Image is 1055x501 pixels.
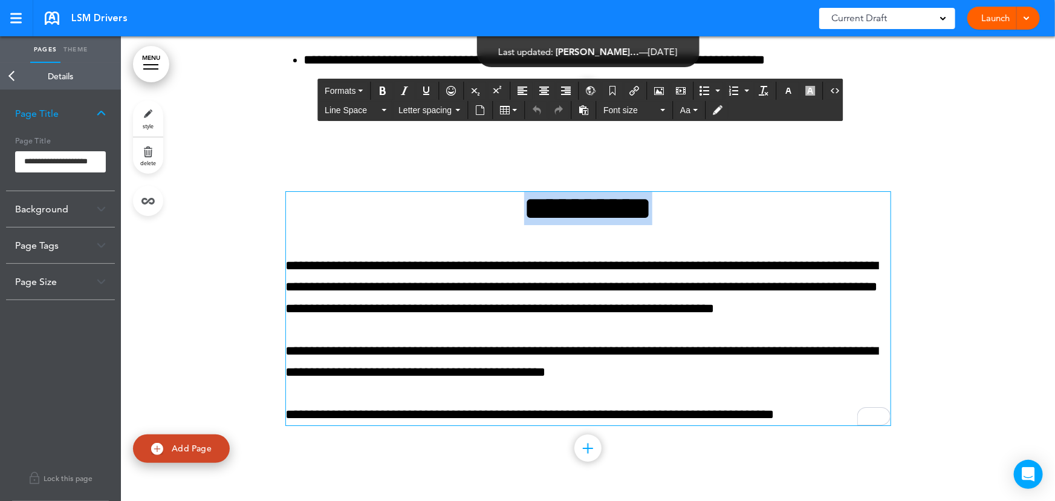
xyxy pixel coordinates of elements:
div: Toggle Tracking Changes [707,101,728,119]
div: Redo [548,101,569,119]
div: Align left [512,82,533,100]
div: Open Intercom Messenger [1014,460,1043,489]
span: LSM Drivers [71,11,128,25]
img: arrow-down@2x.png [97,206,106,212]
div: Page Tags [6,228,115,263]
div: Insert/edit media [670,82,691,100]
img: lock.svg [28,470,41,486]
div: Bullet list [695,82,723,100]
span: [PERSON_NAME]… [556,46,640,57]
a: Add Page [133,434,230,463]
img: arrow-down@2x.png [97,278,106,285]
span: Line Space [325,104,379,116]
div: Align center [534,82,554,100]
span: Add Page [172,443,212,454]
div: Subscript [466,82,486,100]
div: Page Size [6,264,115,300]
div: Source code [825,82,845,100]
a: MENU [133,46,169,82]
div: Anchor [602,82,623,100]
span: style [143,122,154,129]
div: Insert/edit airmason link [624,82,644,100]
div: Underline [416,82,437,100]
div: Paste as text [573,101,594,119]
a: style [133,100,163,137]
div: Background [6,191,115,227]
a: Pages [30,36,60,63]
span: [DATE] [649,46,678,57]
div: Table [495,101,522,119]
span: Formats [325,86,355,96]
h5: Page Title [15,131,106,148]
a: delete [133,137,163,174]
div: Align right [556,82,576,100]
div: Page Title [6,96,115,131]
div: Italic [394,82,415,100]
div: Bold [372,82,393,100]
img: arrow-down@2x.png [97,242,106,249]
div: Insert document [470,101,490,119]
div: Numbered list [724,82,752,100]
span: Aa [680,105,690,115]
input: Page Title [15,151,106,172]
div: — [499,47,678,56]
span: Last updated: [499,46,554,57]
a: Launch [976,7,1014,30]
div: Superscript [487,82,508,100]
span: Current Draft [831,10,887,27]
div: Airmason image [649,82,669,100]
div: Clear formatting [753,82,774,100]
img: add.svg [151,443,163,455]
span: Font size [603,104,658,116]
div: To enrich screen reader interactions, please activate Accessibility in Grammarly extension settings [286,192,891,425]
div: Insert/Edit global anchor link [580,82,601,100]
div: Undo [527,101,547,119]
a: Lock this page [6,461,115,495]
a: Theme [60,36,91,63]
img: arrow-down@2x.png [97,110,106,117]
span: Letter spacing [398,104,453,116]
span: delete [140,159,156,166]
